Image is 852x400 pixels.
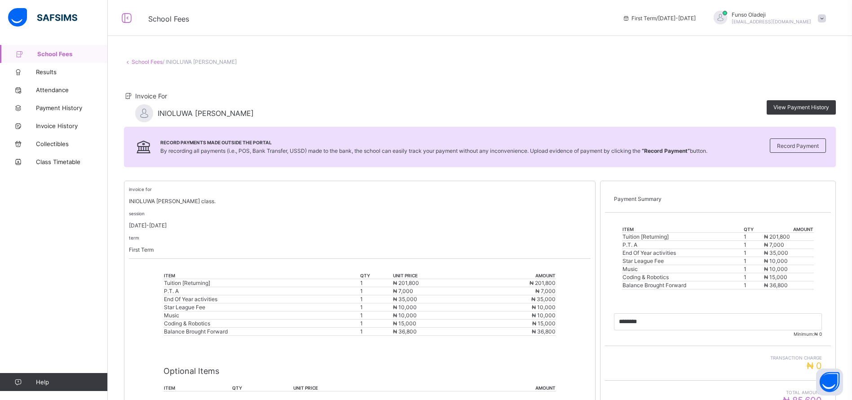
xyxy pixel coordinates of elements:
b: “Record Payment” [642,147,690,154]
span: ₦ 201,800 [530,280,556,286]
th: amount [764,226,814,233]
td: 1 [360,295,393,303]
td: Music [622,265,743,273]
span: ₦ 7,000 [764,241,784,248]
td: 1 [743,249,764,257]
span: School Fees [37,50,108,58]
td: 1 [360,328,393,336]
td: 1 [360,311,393,320]
span: session/term information [622,15,696,22]
span: [EMAIL_ADDRESS][DOMAIN_NAME] [732,19,811,24]
p: INIOLUWA [PERSON_NAME] class. [129,198,591,204]
th: item [622,226,743,233]
th: item [163,385,232,391]
span: Payment History [36,104,108,111]
span: Results [36,68,108,76]
td: Balance Brought Forward [622,281,743,289]
td: 1 [360,320,393,328]
th: unit price [393,272,474,279]
td: 1 [743,233,764,241]
div: FunsoOladeji [705,11,830,26]
span: ₦ 10,000 [532,312,556,319]
span: Minimum: [614,331,822,337]
span: Collectibles [36,140,108,147]
span: ₦ 0 [807,360,822,371]
td: Tuition [Returning] [622,233,743,241]
th: amount [437,385,556,391]
p: [DATE]-[DATE] [129,222,591,229]
div: End Of Year activities [164,296,359,302]
p: Payment Summary [614,196,822,202]
span: View Payment History [773,104,829,111]
span: By recording all payments (i.e., POS, Bank Transfer, USSD) made to the bank, the school can easil... [160,147,707,154]
td: 1 [360,287,393,295]
span: ₦ 0 [814,331,822,337]
td: 1 [743,257,764,265]
th: qty [360,272,393,279]
p: Optional Items [163,366,556,376]
small: session [129,211,145,216]
td: 1 [360,303,393,311]
span: ₦ 15,000 [393,320,416,327]
div: P.T. A [164,288,359,294]
td: End Of Year activities [622,249,743,257]
th: unit price [293,385,437,391]
span: ₦ 36,800 [764,282,788,289]
td: 1 [743,273,764,281]
span: Total Amount [614,390,822,395]
td: 1 [743,241,764,249]
span: ₦ 10,000 [764,258,788,264]
span: ₦ 201,800 [764,233,790,240]
div: Music [164,312,359,319]
span: ₦ 7,000 [393,288,413,294]
img: safsims [8,8,77,27]
span: ₦ 35,000 [764,249,788,256]
button: Open asap [816,369,843,396]
div: Coding & Robotics [164,320,359,327]
div: Star League Fee [164,304,359,311]
td: 1 [743,281,764,289]
small: invoice for [129,187,152,192]
span: ₦ 15,000 [532,320,556,327]
td: Star League Fee [622,257,743,265]
td: P.T. A [622,241,743,249]
span: ₦ 36,800 [393,328,417,335]
span: Class Timetable [36,158,108,165]
span: Attendance [36,86,108,93]
span: School Fees [148,14,189,23]
span: Help [36,378,107,386]
p: First Term [129,246,591,253]
th: qty [743,226,764,233]
div: Balance Brought Forward [164,328,359,335]
span: ₦ 10,000 [532,304,556,311]
span: Record Payments Made Outside the Portal [160,140,707,145]
td: 1 [360,279,393,287]
span: ₦ 201,800 [393,280,419,286]
span: Funso Oladeji [732,11,811,18]
span: ₦ 10,000 [764,266,788,272]
a: School Fees [132,58,163,65]
span: ₦ 7,000 [535,288,556,294]
span: ₦ 15,000 [764,274,787,280]
span: ₦ 10,000 [393,304,417,311]
span: INIOLUWA [PERSON_NAME] [158,109,254,118]
span: Invoice For [135,92,167,100]
small: term [129,235,139,240]
th: qty [232,385,292,391]
span: ₦ 35,000 [531,296,556,302]
span: Transaction charge [614,355,822,360]
th: item [163,272,360,279]
td: 1 [743,265,764,273]
span: / INIOLUWA [PERSON_NAME] [163,58,237,65]
span: Invoice History [36,122,108,129]
span: ₦ 10,000 [393,312,417,319]
th: amount [474,272,556,279]
td: Coding & Robotics [622,273,743,281]
span: ₦ 35,000 [393,296,417,302]
div: Tuition [Returning] [164,280,359,286]
span: ₦ 36,800 [532,328,556,335]
span: Record Payment [777,142,819,149]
